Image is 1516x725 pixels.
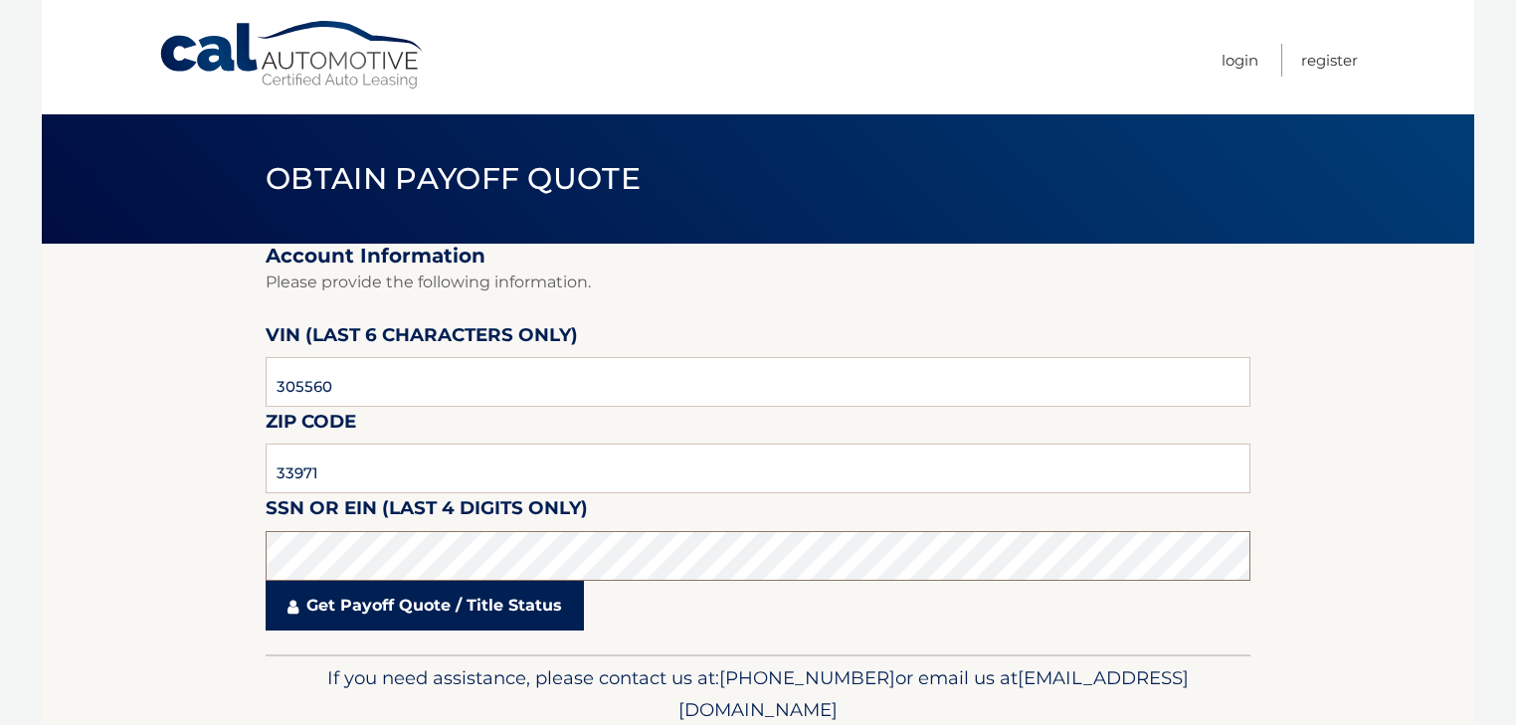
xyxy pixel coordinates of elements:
span: [PHONE_NUMBER] [719,666,895,689]
a: Login [1222,44,1258,77]
label: Zip Code [266,407,356,444]
span: Obtain Payoff Quote [266,160,641,197]
h2: Account Information [266,244,1250,269]
a: Get Payoff Quote / Title Status [266,581,584,631]
p: Please provide the following information. [266,269,1250,296]
a: Register [1301,44,1358,77]
label: SSN or EIN (last 4 digits only) [266,493,588,530]
label: VIN (last 6 characters only) [266,320,578,357]
a: Cal Automotive [158,20,427,91]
